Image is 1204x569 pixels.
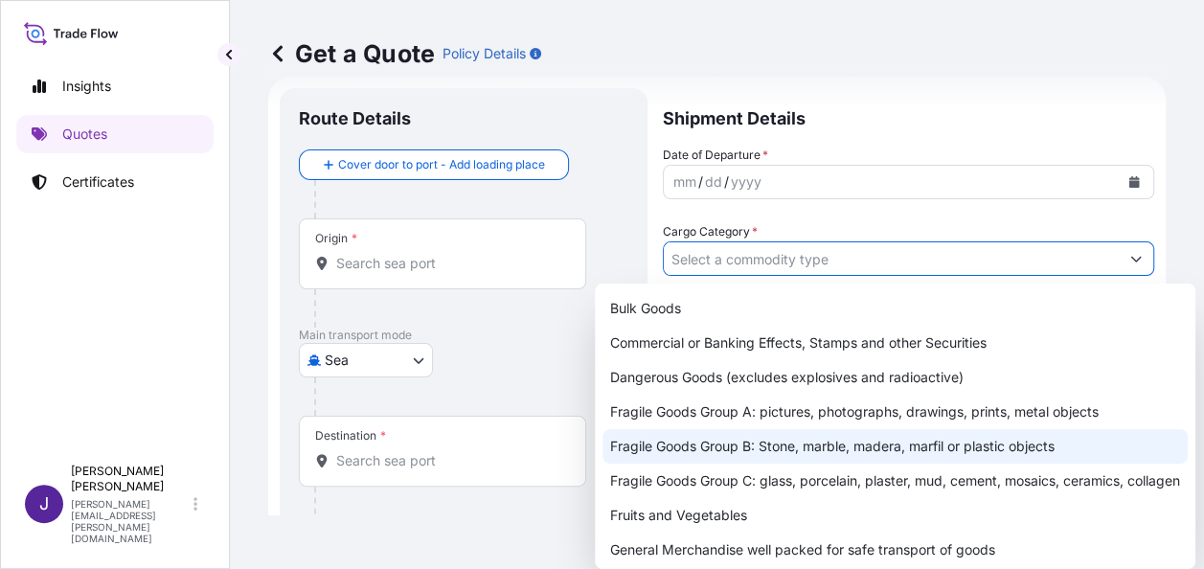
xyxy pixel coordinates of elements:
[39,494,49,513] span: J
[1119,167,1149,197] button: Calendar
[336,254,562,273] input: Origin
[663,146,768,165] span: Date of Departure
[602,464,1188,498] div: Fragile Goods Group C: glass, porcelain, plaster, mud, cement, mosaics, ceramics, collagen
[325,351,349,370] span: Sea
[663,222,758,241] label: Cargo Category
[71,464,190,494] p: [PERSON_NAME] [PERSON_NAME]
[336,451,562,470] input: Destination
[703,171,724,193] div: day,
[62,172,134,192] p: Certificates
[62,77,111,96] p: Insights
[443,44,526,63] p: Policy Details
[671,171,698,193] div: month,
[299,343,433,377] button: Select transport
[299,328,628,343] p: Main transport mode
[602,326,1188,360] div: Commercial or Banking Effects, Stamps and other Securities
[602,360,1188,395] div: Dangerous Goods (excludes explosives and radioactive)
[602,498,1188,533] div: Fruits and Vegetables
[1119,241,1153,276] button: Show suggestions
[729,171,763,193] div: year,
[315,231,357,246] div: Origin
[71,498,190,544] p: [PERSON_NAME][EMAIL_ADDRESS][PERSON_NAME][DOMAIN_NAME]
[602,533,1188,567] div: General Merchandise well packed for safe transport of goods
[299,107,411,130] p: Route Details
[698,171,703,193] div: /
[338,155,545,174] span: Cover door to port - Add loading place
[602,291,1188,326] div: Bulk Goods
[315,428,386,444] div: Destination
[664,241,1119,276] input: Select a commodity type
[62,125,107,144] p: Quotes
[602,395,1188,429] div: Fragile Goods Group A: pictures, photographs, drawings, prints, metal objects
[602,429,1188,464] div: Fragile Goods Group B: Stone, marble, madera, marfil or plastic objects
[663,88,1154,146] p: Shipment Details
[268,38,435,69] p: Get a Quote
[724,171,729,193] div: /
